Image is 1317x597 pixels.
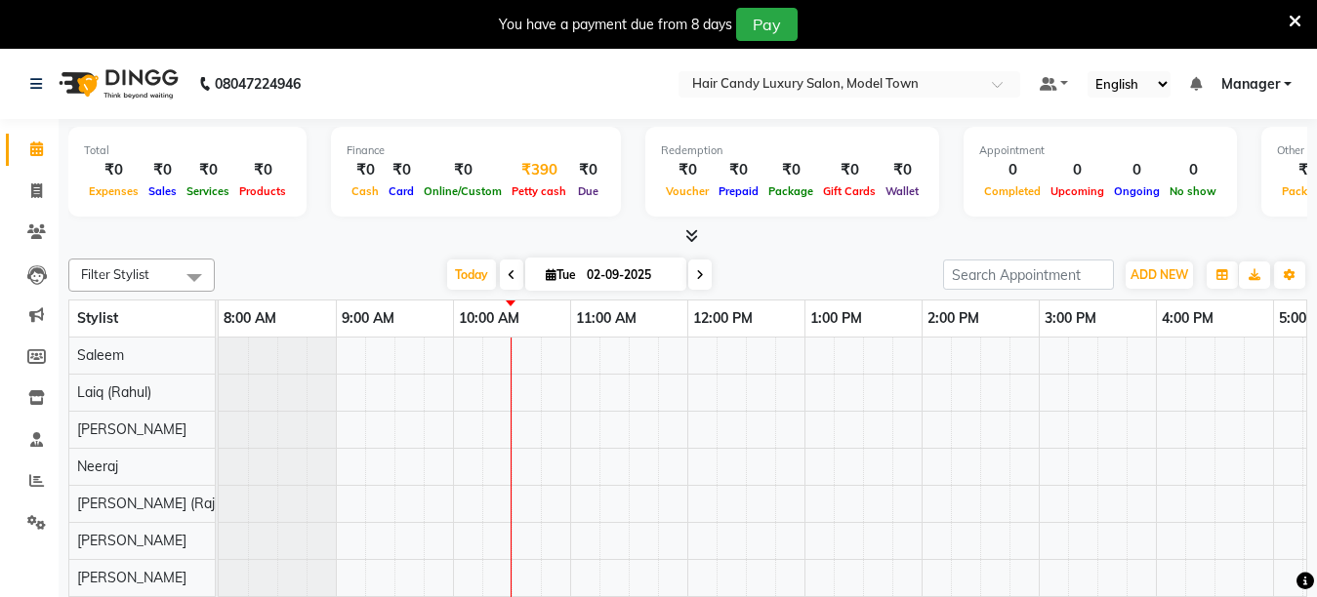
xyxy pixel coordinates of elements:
span: No show [1165,184,1221,198]
span: Manager [1221,74,1280,95]
button: ADD NEW [1126,261,1193,289]
span: Neeraj [77,458,118,475]
span: [PERSON_NAME] [77,532,186,549]
div: ₹0 [234,159,291,181]
div: 0 [1046,159,1109,181]
div: ₹0 [347,159,384,181]
span: Stylist [77,309,118,327]
span: Sales [144,184,182,198]
span: Products [234,184,291,198]
div: Finance [347,142,605,159]
input: 2025-09-02 [581,260,679,290]
span: Online/Custom [419,184,507,198]
span: Filter Stylist [81,266,149,282]
b: 08047224946 [215,57,301,111]
span: [PERSON_NAME] (Raju) [77,495,226,512]
div: ₹0 [182,159,234,181]
div: ₹0 [84,159,144,181]
div: Total [84,142,291,159]
span: [PERSON_NAME] [77,569,186,586]
img: logo [50,57,184,111]
div: ₹0 [818,159,881,181]
div: Appointment [979,142,1221,159]
a: 1:00 PM [805,304,867,333]
span: Today [447,259,496,290]
span: Due [573,184,603,198]
a: 10:00 AM [454,304,524,333]
a: 4:00 PM [1157,304,1218,333]
span: Card [384,184,419,198]
div: ₹0 [384,159,419,181]
a: 2:00 PM [923,304,984,333]
div: ₹0 [661,159,714,181]
span: Petty cash [507,184,571,198]
div: ₹0 [881,159,924,181]
span: Completed [979,184,1046,198]
span: Ongoing [1109,184,1165,198]
span: [PERSON_NAME] [77,420,186,438]
a: 11:00 AM [571,304,641,333]
span: Prepaid [714,184,763,198]
div: ₹0 [763,159,818,181]
span: Cash [347,184,384,198]
span: Expenses [84,184,144,198]
span: Voucher [661,184,714,198]
span: Upcoming [1046,184,1109,198]
div: 0 [1109,159,1165,181]
span: Tue [541,267,581,282]
div: You have a payment due from 8 days [499,15,732,35]
span: Laiq (Rahul) [77,383,151,401]
span: Wallet [881,184,924,198]
span: Saleem [77,346,124,364]
a: 3:00 PM [1040,304,1101,333]
div: Redemption [661,142,924,159]
div: 0 [979,159,1046,181]
span: Gift Cards [818,184,881,198]
button: Pay [736,8,798,41]
div: 0 [1165,159,1221,181]
span: Package [763,184,818,198]
span: Services [182,184,234,198]
div: ₹0 [419,159,507,181]
a: 8:00 AM [219,304,281,333]
input: Search Appointment [943,259,1114,290]
div: ₹0 [714,159,763,181]
a: 9:00 AM [337,304,399,333]
div: ₹0 [144,159,182,181]
div: ₹0 [571,159,605,181]
div: ₹390 [507,159,571,181]
span: ADD NEW [1131,267,1188,282]
a: 12:00 PM [688,304,758,333]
